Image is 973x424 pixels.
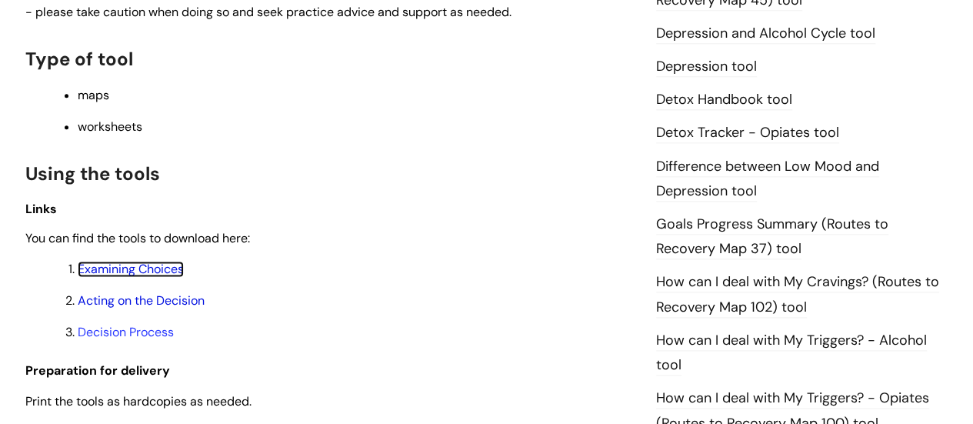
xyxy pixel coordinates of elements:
[656,57,757,77] a: Depression tool
[656,215,888,259] a: Goals Progress Summary (Routes to Recovery Map 37) tool
[78,292,205,309] a: Acting on the Decision
[78,87,109,103] span: maps
[25,201,57,217] span: Links
[25,162,160,185] span: Using the tools
[656,123,839,143] a: Detox Tracker - Opiates tool
[25,362,170,379] span: Preparation for delivery
[25,230,250,246] span: You can find the tools to download here:
[78,119,142,135] span: worksheets
[25,393,252,409] span: Print the tools as hardcopies as needed.
[78,324,174,340] a: Decision Process
[25,47,133,71] span: Type of tool
[656,272,939,317] a: How can I deal with My Cravings? (Routes to Recovery Map 102) tool
[656,24,875,44] a: Depression and Alcohol Cycle tool
[656,90,792,110] a: Detox Handbook tool
[78,261,184,277] a: Examining Choices
[656,157,879,202] a: Difference between Low Mood and Depression tool
[656,331,927,376] a: How can I deal with My Triggers? - Alcohol tool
